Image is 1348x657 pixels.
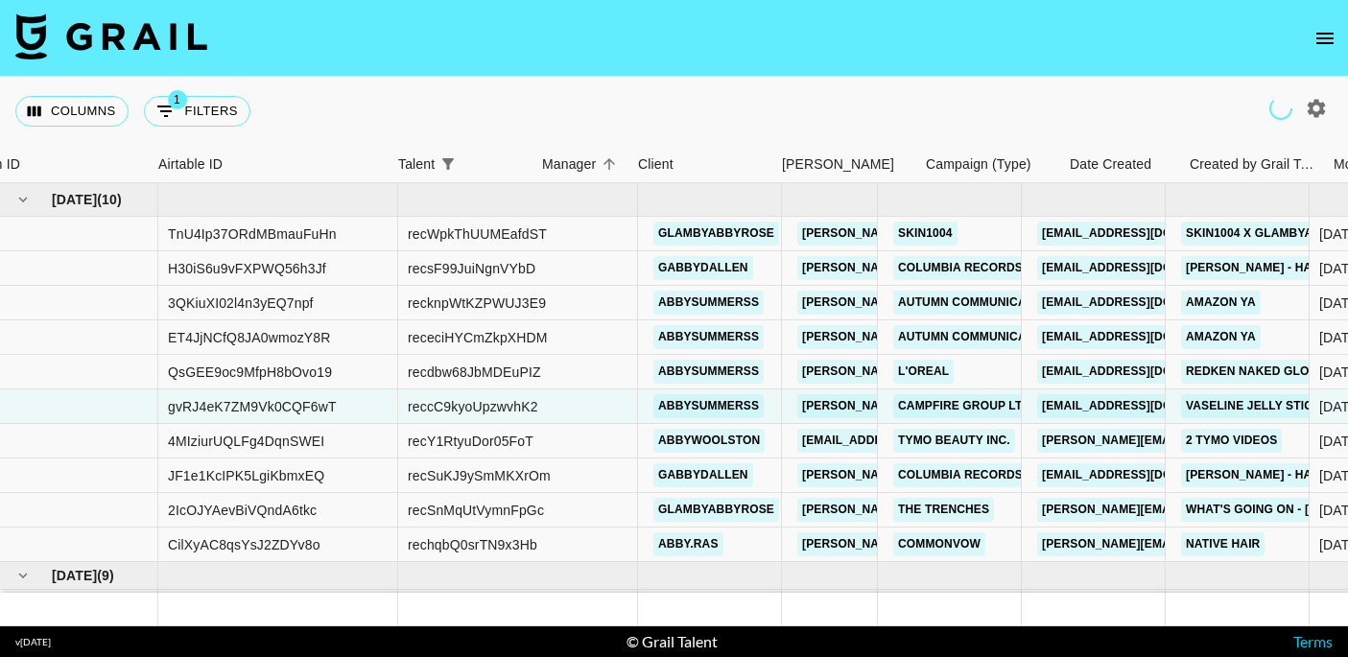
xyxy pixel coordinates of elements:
a: L'oreal [893,360,954,384]
div: Airtable ID [158,146,223,183]
a: [EMAIL_ADDRESS][DOMAIN_NAME] [1037,222,1252,246]
a: [PERSON_NAME][EMAIL_ADDRESS][DOMAIN_NAME] [797,394,1110,418]
div: v [DATE] [15,636,51,648]
a: [PERSON_NAME][EMAIL_ADDRESS][DOMAIN_NAME] [797,532,1110,556]
a: Native Hair [1181,532,1265,556]
div: Date Created [1060,146,1180,183]
button: Select columns [15,96,129,127]
a: gabbydallen [653,463,753,487]
div: rechqbQ0srTN9x3Hb [408,535,537,554]
a: abbywoolston [653,429,765,453]
button: hide children [10,186,36,213]
button: Show filters [144,96,250,127]
a: Amazon YA [1181,325,1261,349]
div: 3QKiuXI02l4n3yEQ7npf [168,293,314,313]
a: [EMAIL_ADDRESS][DOMAIN_NAME] [1037,256,1252,280]
div: reccC9kyoUpzwvhK2 [408,397,538,416]
a: abby.ras [653,532,723,556]
div: Booker [772,146,916,183]
a: Terms [1293,632,1333,650]
span: [DATE] [52,190,97,209]
span: 1 [168,90,187,109]
div: recdbw68JbMDEuPIZ [408,363,541,382]
div: recWpkThUUMEafdST [408,224,547,244]
div: Manager [542,146,596,183]
a: Amazon YA [1181,291,1261,315]
a: 2 Tymo Videos [1181,429,1282,453]
span: ( 9 ) [97,566,114,585]
div: Client [638,146,674,183]
a: The Trenches [893,498,994,522]
div: Talent [389,146,532,183]
a: [EMAIL_ADDRESS][DOMAIN_NAME] [1037,325,1252,349]
a: abbysummerss [653,325,764,349]
a: [PERSON_NAME][EMAIL_ADDRESS][DOMAIN_NAME] [797,325,1110,349]
a: [EMAIL_ADDRESS][DOMAIN_NAME] [1037,394,1252,418]
button: Show filters [435,151,461,177]
div: Created by Grail Team [1190,146,1320,183]
div: 4MIziurUQLFg4DqnSWEI [168,432,324,451]
a: Columbia Records [GEOGRAPHIC_DATA] [893,256,1156,280]
a: glambyabbyrose [653,498,779,522]
a: abbysummerss [653,360,764,384]
a: [PERSON_NAME][EMAIL_ADDRESS][DOMAIN_NAME] [797,360,1110,384]
a: [PERSON_NAME][EMAIL_ADDRESS][DOMAIN_NAME] [797,222,1110,246]
span: [DATE] [52,566,97,585]
a: gabbydallen [653,256,753,280]
div: Airtable ID [149,146,389,183]
a: SKIN1004 [893,222,958,246]
a: glambyabbyrose [653,222,779,246]
div: Client [628,146,772,183]
button: open drawer [1306,19,1344,58]
div: Manager [532,146,628,183]
a: [PERSON_NAME][EMAIL_ADDRESS][DOMAIN_NAME] [797,256,1110,280]
div: Campaign (Type) [926,146,1031,183]
a: Columbia Records [GEOGRAPHIC_DATA] [893,463,1156,487]
a: [EMAIL_ADDRESS][DOMAIN_NAME] [1037,463,1252,487]
a: abbysummerss [653,394,764,418]
img: Grail Talent [15,13,207,59]
div: H30iS6u9vFXPWQ56h3Jf [168,259,326,278]
button: Sort [461,151,488,177]
div: recknpWtKZPWUJ3E9 [408,293,546,313]
span: Refreshing users, talent, clients, campaigns... [1269,97,1292,120]
a: abbysummerss [653,291,764,315]
div: recsF99JuiNgnVYbD [408,259,535,278]
div: JF1e1KcIPK5LgiKbmxEQ [168,466,324,485]
div: recSnMqUtVymnFpGc [408,501,544,520]
div: QsGEE9oc9MfpH8bOvo19 [168,363,332,382]
a: Autumn Communications LLC [893,325,1093,349]
div: Talent [398,146,435,183]
div: Date Created [1070,146,1151,183]
a: Campfire Group LTD [893,394,1035,418]
div: gvRJ4eK7ZM9Vk0CQF6wT [168,397,337,416]
a: [EMAIL_ADDRESS][DOMAIN_NAME] [1037,291,1252,315]
a: [EMAIL_ADDRESS][DOMAIN_NAME] [797,429,1012,453]
a: Vaseline Jelly Stick [1181,394,1326,418]
a: TYMO BEAUTY INC. [893,429,1015,453]
div: © Grail Talent [627,632,718,651]
a: [PERSON_NAME][EMAIL_ADDRESS][DOMAIN_NAME] [797,291,1110,315]
button: hide children [10,562,36,589]
div: Campaign (Type) [916,146,1060,183]
a: Autumn Communications LLC [893,291,1093,315]
div: [PERSON_NAME] [782,146,894,183]
a: CommonVow [893,532,985,556]
div: CilXyAC8qsYsJ2ZDYv8o [168,535,320,554]
div: TnU4Ip37ORdMBmauFuHn [168,224,337,244]
button: Sort [596,151,623,177]
div: ET4JjNCfQ8JA0wmozY8R [168,328,331,347]
div: receciHYCmZkpXHDM [408,328,548,347]
span: ( 10 ) [97,190,122,209]
div: recY1RtyuDor05FoT [408,432,533,451]
a: [PERSON_NAME][EMAIL_ADDRESS][DOMAIN_NAME] [797,463,1110,487]
a: [PERSON_NAME][EMAIL_ADDRESS][DOMAIN_NAME] [797,498,1110,522]
div: recSuKJ9ySmMKXrOm [408,466,551,485]
div: 2IcOJYAevBiVQndA6tkc [168,501,317,520]
a: [EMAIL_ADDRESS][DOMAIN_NAME] [1037,360,1252,384]
div: Created by Grail Team [1180,146,1324,183]
div: 1 active filter [435,151,461,177]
